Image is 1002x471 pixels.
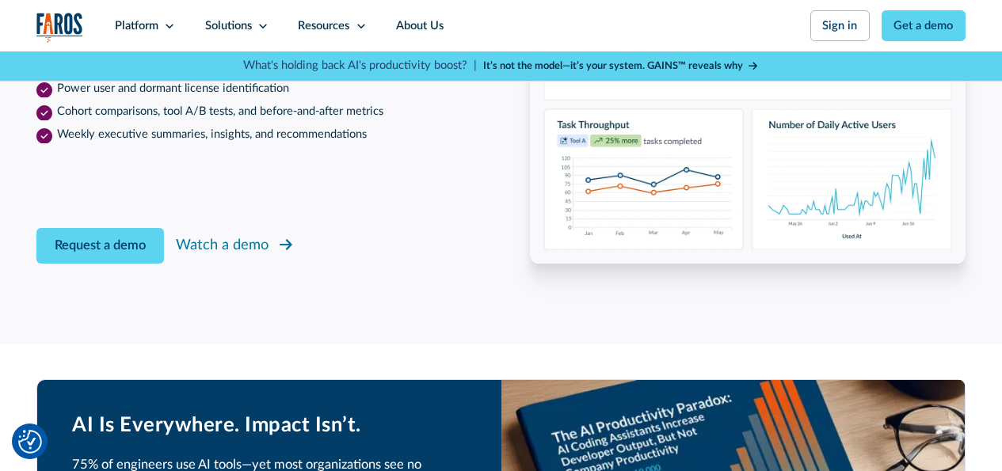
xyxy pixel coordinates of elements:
p: What's holding back AI's productivity boost? | [243,57,477,74]
img: Revisit consent button [18,430,42,454]
div: Resources [298,17,349,35]
h2: AI Is Everywhere. Impact Isn’t. [72,413,467,438]
a: Request a demo [36,228,164,264]
strong: It’s not the model—it’s your system. GAINS™ reveals why [483,61,743,70]
div: Solutions [205,17,252,35]
a: Sign in [810,10,870,41]
a: Get a demo [882,10,966,41]
a: It’s not the model—it’s your system. GAINS™ reveals why [483,59,759,74]
div: Platform [115,17,158,35]
a: home [36,13,83,43]
li: Weekly executive summaries, insights, and recommendations [36,126,472,143]
button: Cookie Settings [18,430,42,454]
img: Logo of the analytics and reporting company Faros. [36,13,83,43]
li: Cohort comparisons, tool A/B tests, and before-and-after metrics [36,103,472,120]
a: Watch a demo [176,232,295,260]
li: Power user and dormant license identification [36,80,472,97]
div: Watch a demo [176,234,269,256]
